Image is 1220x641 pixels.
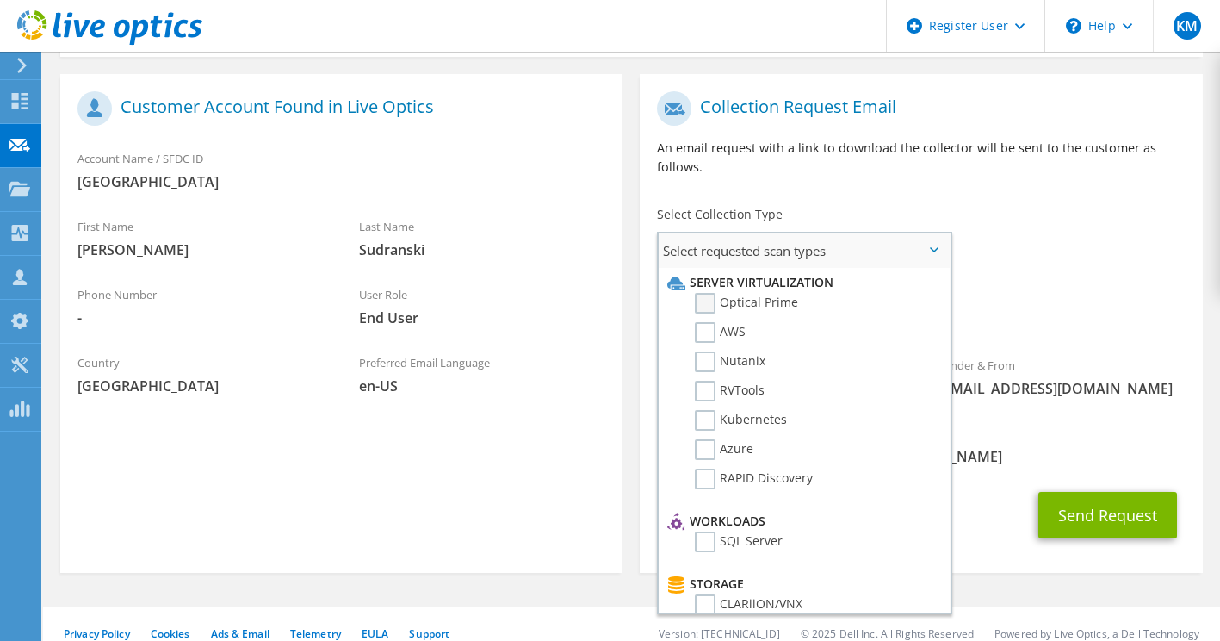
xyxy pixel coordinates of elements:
[77,91,597,126] h1: Customer Account Found in Live Optics
[77,377,325,395] span: [GEOGRAPHIC_DATA]
[695,293,798,314] label: Optical Prime
[938,379,1186,398] span: [EMAIL_ADDRESS][DOMAIN_NAME]
[362,626,388,641] a: EULA
[657,91,1176,126] h1: Collection Request Email
[640,347,921,407] div: To
[695,439,753,460] label: Azure
[695,381,765,401] label: RVTools
[994,626,1199,641] li: Powered by Live Optics, a Dell Technology
[695,594,802,615] label: CLARiiON/VNX
[409,626,449,641] a: Support
[695,469,813,489] label: RAPID Discovery
[801,626,974,641] li: © 2025 Dell Inc. All Rights Reserved
[695,322,746,343] label: AWS
[77,240,325,259] span: [PERSON_NAME]
[342,208,623,268] div: Last Name
[921,347,1203,407] div: Sender & From
[60,345,342,404] div: Country
[151,626,190,641] a: Cookies
[342,277,623,336] div: User Role
[663,574,941,594] li: Storage
[64,626,130,641] a: Privacy Policy
[359,377,606,395] span: en-US
[359,308,606,327] span: End User
[290,626,341,641] a: Telemetry
[77,172,605,191] span: [GEOGRAPHIC_DATA]
[1038,492,1177,538] button: Send Request
[640,275,1202,339] div: Requested Collections
[1174,12,1201,40] span: KM
[1066,18,1081,34] svg: \n
[77,308,325,327] span: -
[695,532,783,552] label: SQL Server
[60,277,342,336] div: Phone Number
[342,345,623,404] div: Preferred Email Language
[695,410,787,431] label: Kubernetes
[640,415,1202,475] div: CC & Reply To
[695,352,765,372] label: Nutanix
[60,140,622,200] div: Account Name / SFDC ID
[211,626,269,641] a: Ads & Email
[359,240,606,259] span: Sudranski
[60,208,342,268] div: First Name
[657,139,1185,177] p: An email request with a link to download the collector will be sent to the customer as follows.
[663,272,941,293] li: Server Virtualization
[659,626,780,641] li: Version: [TECHNICAL_ID]
[663,511,941,532] li: Workloads
[657,206,783,223] label: Select Collection Type
[659,233,950,268] span: Select requested scan types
